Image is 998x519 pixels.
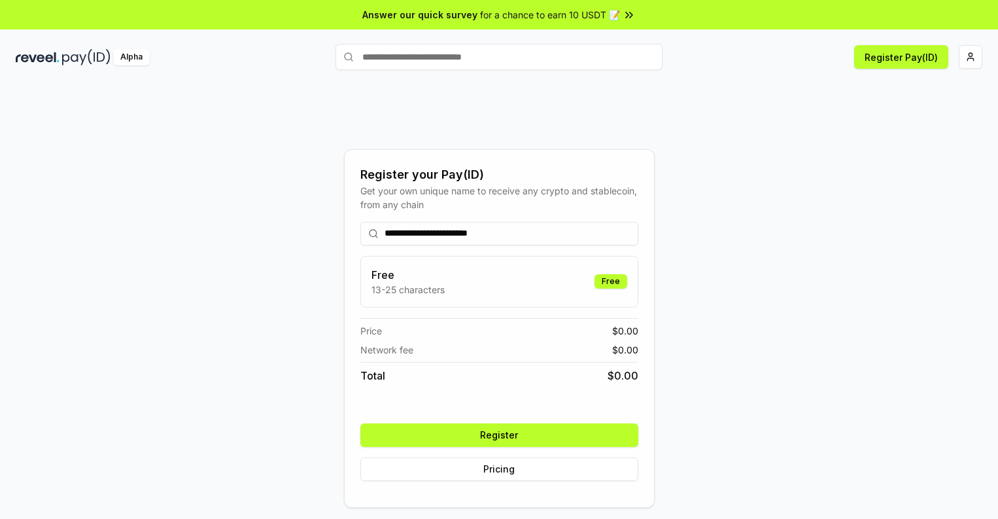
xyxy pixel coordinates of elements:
[612,324,638,338] span: $ 0.00
[360,368,385,384] span: Total
[608,368,638,384] span: $ 0.00
[612,343,638,357] span: $ 0.00
[362,8,477,22] span: Answer our quick survey
[360,457,638,481] button: Pricing
[371,267,445,283] h3: Free
[360,423,638,447] button: Register
[360,166,638,184] div: Register your Pay(ID)
[854,45,948,69] button: Register Pay(ID)
[360,324,382,338] span: Price
[113,49,150,65] div: Alpha
[62,49,111,65] img: pay_id
[480,8,620,22] span: for a chance to earn 10 USDT 📝
[360,343,413,357] span: Network fee
[360,184,638,211] div: Get your own unique name to receive any crypto and stablecoin, from any chain
[594,274,627,289] div: Free
[16,49,60,65] img: reveel_dark
[371,283,445,296] p: 13-25 characters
